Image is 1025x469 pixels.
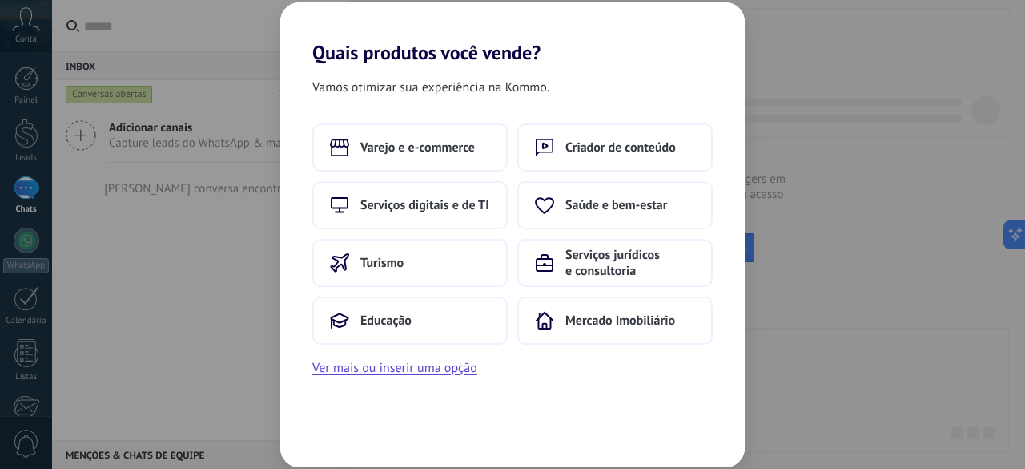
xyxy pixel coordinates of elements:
[517,181,713,229] button: Saúde e bem-estar
[312,358,477,378] button: Ver mais ou inserir uma opção
[360,255,404,271] span: Turismo
[517,297,713,345] button: Mercado Imobiliário
[280,2,745,64] h2: Quais produtos você vende?
[565,139,676,156] span: Criador de conteúdo
[517,239,713,287] button: Serviços jurídicos e consultoria
[312,181,508,229] button: Serviços digitais e de TI
[312,123,508,172] button: Varejo e e-commerce
[312,239,508,287] button: Turismo
[565,313,675,329] span: Mercado Imobiliário
[360,139,475,156] span: Varejo e e-commerce
[360,197,489,213] span: Serviços digitais e de TI
[517,123,713,172] button: Criador de conteúdo
[312,297,508,345] button: Educação
[312,77,549,98] span: Vamos otimizar sua experiência na Kommo.
[565,197,667,213] span: Saúde e bem-estar
[565,247,695,279] span: Serviços jurídicos e consultoria
[360,313,412,329] span: Educação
